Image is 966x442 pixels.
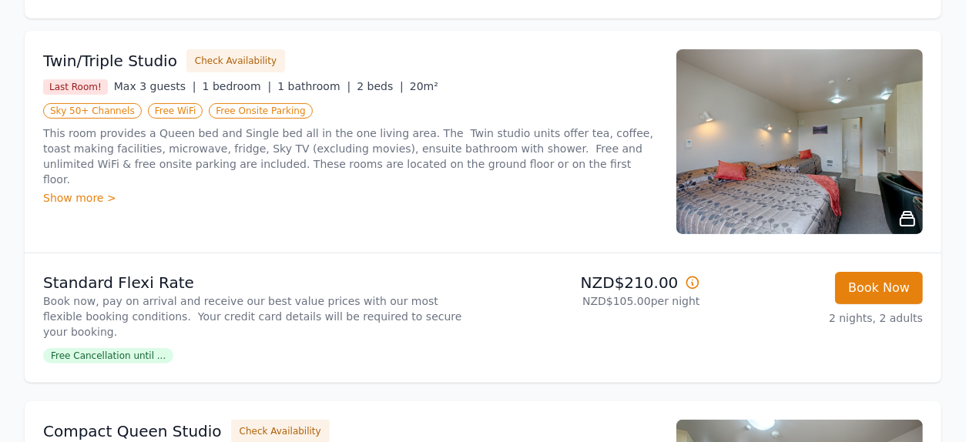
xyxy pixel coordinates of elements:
[43,79,108,95] span: Last Room!
[186,49,285,72] button: Check Availability
[43,126,658,187] p: This room provides a Queen bed and Single bed all in the one living area. The Twin studio units o...
[277,80,351,92] span: 1 bathroom |
[114,80,196,92] span: Max 3 guests |
[43,190,658,206] div: Show more >
[835,272,923,304] button: Book Now
[410,80,438,92] span: 20m²
[203,80,272,92] span: 1 bedroom |
[713,310,924,326] p: 2 nights, 2 adults
[148,103,203,119] span: Free WiFi
[43,348,173,363] span: Free Cancellation until ...
[43,103,142,119] span: Sky 50+ Channels
[489,293,700,309] p: NZD$105.00 per night
[209,103,312,119] span: Free Onsite Parking
[43,50,177,72] h3: Twin/Triple Studio
[489,272,700,293] p: NZD$210.00
[357,80,404,92] span: 2 beds |
[43,420,222,442] h3: Compact Queen Studio
[43,293,477,340] p: Book now, pay on arrival and receive our best value prices with our most flexible booking conditi...
[43,272,477,293] p: Standard Flexi Rate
